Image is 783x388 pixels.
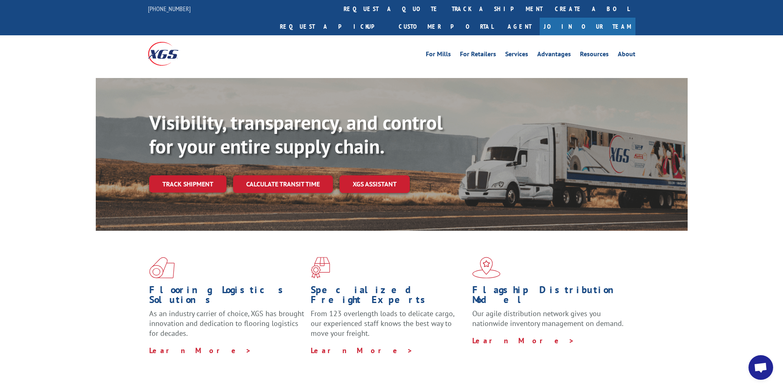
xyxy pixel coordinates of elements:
[472,257,501,278] img: xgs-icon-flagship-distribution-model-red
[149,346,252,355] a: Learn More >
[472,309,624,328] span: Our agile distribution network gives you nationwide inventory management on demand.
[580,51,609,60] a: Resources
[149,309,304,338] span: As an industry carrier of choice, XGS has brought innovation and dedication to flooring logistics...
[149,257,175,278] img: xgs-icon-total-supply-chain-intelligence-red
[472,285,628,309] h1: Flagship Distribution Model
[233,175,333,193] a: Calculate transit time
[460,51,496,60] a: For Retailers
[748,355,773,380] a: Open chat
[505,51,528,60] a: Services
[426,51,451,60] a: For Mills
[311,346,413,355] a: Learn More >
[149,285,305,309] h1: Flooring Logistics Solutions
[340,175,410,193] a: XGS ASSISTANT
[393,18,499,35] a: Customer Portal
[274,18,393,35] a: Request a pickup
[311,285,466,309] h1: Specialized Freight Experts
[537,51,571,60] a: Advantages
[149,110,443,159] b: Visibility, transparency, and control for your entire supply chain.
[499,18,540,35] a: Agent
[472,336,575,345] a: Learn More >
[148,5,191,13] a: [PHONE_NUMBER]
[540,18,635,35] a: Join Our Team
[149,175,226,193] a: Track shipment
[618,51,635,60] a: About
[311,309,466,345] p: From 123 overlength loads to delicate cargo, our experienced staff knows the best way to move you...
[311,257,330,278] img: xgs-icon-focused-on-flooring-red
